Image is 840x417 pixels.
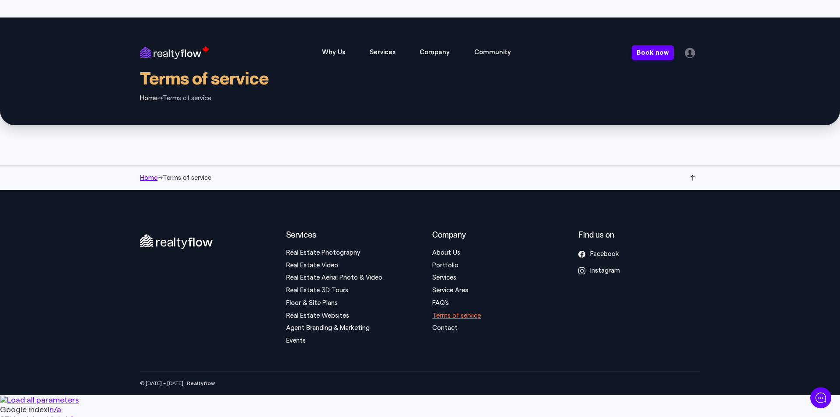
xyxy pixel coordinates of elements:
nav: breadcrumbs [140,94,505,103]
button: About Realtyflow [408,35,462,70]
a: Book now [632,46,674,60]
button: New conversation [14,127,161,144]
span: Book now [637,49,669,57]
a: Full agency services for realtors and real estate in Calgary Canada. [140,46,201,59]
span: ⇝ [157,95,163,102]
h1: How can we help... [13,53,162,67]
span: Terms of service [163,95,211,102]
a: Floor & Site Plans [286,300,338,306]
a: Real Estate 3D Tours [286,287,348,294]
span: Services [286,230,316,239]
a: Why Us [310,35,357,70]
a: Services [432,274,456,281]
nav: breadcrumbs [140,174,211,182]
button: Helpful information [462,35,523,70]
span: Services [362,46,402,60]
a: Portfolio [432,262,458,269]
a: n/a [49,406,61,413]
a: Contact [432,325,458,331]
a: Real Estate Websites [286,312,349,319]
span: Community [467,46,518,60]
a: About Us [432,249,460,256]
span: New conversation [56,132,105,139]
span: Instagram [590,267,620,275]
a: Real Estate Video [286,262,338,269]
span: Company [413,46,457,60]
button: Realtyflow service [357,35,408,70]
a: Real Estate Aerial Photo & Video [286,274,382,281]
a: Agent Branding & Marketing [286,325,370,331]
span: Terms of service [163,175,211,181]
h1: Terms of service [140,68,505,89]
span: I [48,406,49,413]
a: Instagram [578,267,651,275]
strong: Realtyflow [187,381,215,386]
span: We run on Gist [73,306,111,312]
span: ⇝ [157,175,163,181]
a: Events [286,337,306,344]
a: Home [140,95,157,102]
span: Company [432,230,466,239]
a: FAQ’s [432,300,449,306]
a: Real Estate Photography [286,249,360,256]
span: Facebook [590,250,619,258]
a: Facebook [578,250,651,258]
iframe: gist-messenger-bubble-iframe [810,387,831,408]
span: © [DATE] – [DATE] [140,381,183,386]
a: Terms of service [432,312,481,319]
span: Find us on [578,230,614,239]
h2: Welcome to RealtyFlow . Let's chat — Start a new conversation below. [13,69,162,111]
span: Why Us [315,46,353,60]
a: Home [140,175,157,181]
a: Service Area [432,287,469,294]
span: Load all parameters [7,396,79,404]
img: Company Logo [13,14,27,28]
